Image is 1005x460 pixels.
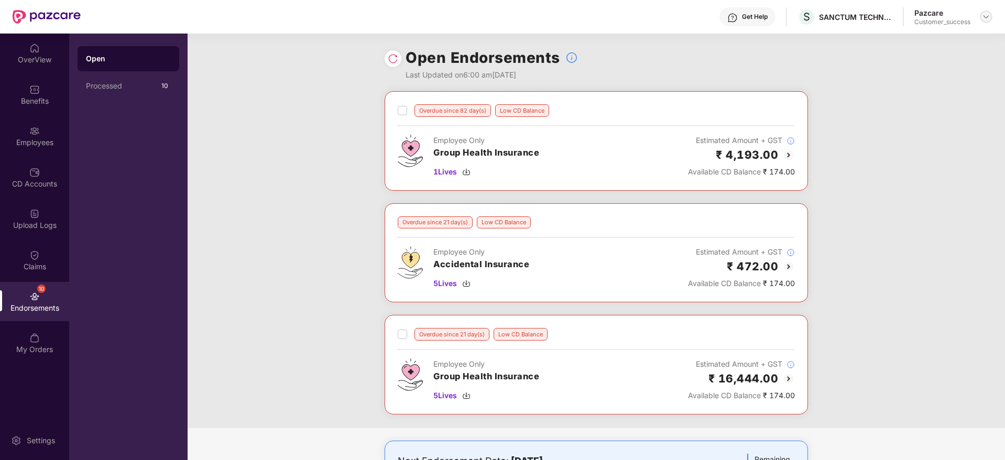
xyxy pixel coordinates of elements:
[398,135,423,167] img: svg+xml;base64,PHN2ZyB4bWxucz0iaHR0cDovL3d3dy53My5vcmcvMjAwMC9zdmciIHdpZHRoPSI0Ny43MTQiIGhlaWdodD...
[398,358,423,391] img: svg+xml;base64,PHN2ZyB4bWxucz0iaHR0cDovL3d3dy53My5vcmcvMjAwMC9zdmciIHdpZHRoPSI0Ny43MTQiIGhlaWdodD...
[86,82,158,90] div: Processed
[29,167,40,178] img: svg+xml;base64,PHN2ZyBpZD0iQ0RfQWNjb3VudHMiIGRhdGEtbmFtZT0iQ0QgQWNjb3VudHMiIHhtbG5zPSJodHRwOi8vd3...
[86,53,171,64] div: Open
[786,360,795,369] img: svg+xml;base64,PHN2ZyBpZD0iSW5mb18tXzMyeDMyIiBkYXRhLW5hbWU9IkluZm8gLSAzMngzMiIgeG1sbnM9Imh0dHA6Ly...
[433,166,457,178] span: 1 Lives
[433,246,529,258] div: Employee Only
[786,248,795,257] img: svg+xml;base64,PHN2ZyBpZD0iSW5mb18tXzMyeDMyIiBkYXRhLW5hbWU9IkluZm8gLSAzMngzMiIgeG1sbnM9Imh0dHA6Ly...
[406,69,578,81] div: Last Updated on 6:00 am[DATE]
[914,18,970,26] div: Customer_success
[433,358,539,370] div: Employee Only
[29,209,40,219] img: svg+xml;base64,PHN2ZyBpZD0iVXBsb2FkX0xvZ3MiIGRhdGEtbmFtZT0iVXBsb2FkIExvZ3MiIHhtbG5zPSJodHRwOi8vd3...
[782,260,795,273] img: svg+xml;base64,PHN2ZyBpZD0iQmFjay0yMHgyMCIgeG1sbnM9Imh0dHA6Ly93d3cudzMub3JnLzIwMDAvc3ZnIiB3aWR0aD...
[29,250,40,260] img: svg+xml;base64,PHN2ZyBpZD0iQ2xhaW0iIHhtbG5zPSJodHRwOi8vd3d3LnczLm9yZy8yMDAwL3N2ZyIgd2lkdGg9IjIwIi...
[462,391,471,400] img: svg+xml;base64,PHN2ZyBpZD0iRG93bmxvYWQtMzJ4MzIiIHhtbG5zPSJodHRwOi8vd3d3LnczLm9yZy8yMDAwL3N2ZyIgd2...
[688,279,761,288] span: Available CD Balance
[11,435,21,446] img: svg+xml;base64,PHN2ZyBpZD0iU2V0dGluZy0yMHgyMCIgeG1sbnM9Imh0dHA6Ly93d3cudzMub3JnLzIwMDAvc3ZnIiB3aW...
[727,13,738,23] img: svg+xml;base64,PHN2ZyBpZD0iSGVscC0zMngzMiIgeG1sbnM9Imh0dHA6Ly93d3cudzMub3JnLzIwMDAvc3ZnIiB3aWR0aD...
[782,373,795,385] img: svg+xml;base64,PHN2ZyBpZD0iQmFjay0yMHgyMCIgeG1sbnM9Imh0dHA6Ly93d3cudzMub3JnLzIwMDAvc3ZnIiB3aWR0aD...
[688,390,795,401] div: ₹ 174.00
[398,216,473,228] div: Overdue since 21 day(s)
[433,258,529,271] h3: Accidental Insurance
[29,333,40,343] img: svg+xml;base64,PHN2ZyBpZD0iTXlfT3JkZXJzIiBkYXRhLW5hbWU9Ik15IE9yZGVycyIgeG1sbnM9Imh0dHA6Ly93d3cudz...
[688,166,795,178] div: ₹ 174.00
[819,12,892,22] div: SANCTUM TECHNOLOGIES P LTD
[29,43,40,53] img: svg+xml;base64,PHN2ZyBpZD0iSG9tZSIgeG1sbnM9Imh0dHA6Ly93d3cudzMub3JnLzIwMDAvc3ZnIiB3aWR0aD0iMjAiIG...
[29,126,40,136] img: svg+xml;base64,PHN2ZyBpZD0iRW1wbG95ZWVzIiB4bWxucz0iaHR0cDovL3d3dy53My5vcmcvMjAwMC9zdmciIHdpZHRoPS...
[803,10,810,23] span: S
[13,10,81,24] img: New Pazcare Logo
[433,390,457,401] span: 5 Lives
[914,8,970,18] div: Pazcare
[982,13,990,21] img: svg+xml;base64,PHN2ZyBpZD0iRHJvcGRvd24tMzJ4MzIiIHhtbG5zPSJodHRwOi8vd3d3LnczLm9yZy8yMDAwL3N2ZyIgd2...
[688,278,795,289] div: ₹ 174.00
[688,167,761,176] span: Available CD Balance
[29,84,40,95] img: svg+xml;base64,PHN2ZyBpZD0iQmVuZWZpdHMiIHhtbG5zPSJodHRwOi8vd3d3LnczLm9yZy8yMDAwL3N2ZyIgd2lkdGg9Ij...
[388,53,398,64] img: svg+xml;base64,PHN2ZyBpZD0iUmVsb2FkLTMyeDMyIiB4bWxucz0iaHR0cDovL3d3dy53My5vcmcvMjAwMC9zdmciIHdpZH...
[462,279,471,288] img: svg+xml;base64,PHN2ZyBpZD0iRG93bmxvYWQtMzJ4MzIiIHhtbG5zPSJodHRwOi8vd3d3LnczLm9yZy8yMDAwL3N2ZyIgd2...
[716,146,778,163] h2: ₹ 4,193.00
[742,13,768,21] div: Get Help
[24,435,58,446] div: Settings
[786,137,795,145] img: svg+xml;base64,PHN2ZyBpZD0iSW5mb18tXzMyeDMyIiBkYXRhLW5hbWU9IkluZm8gLSAzMngzMiIgeG1sbnM9Imh0dHA6Ly...
[433,278,457,289] span: 5 Lives
[37,284,46,293] div: 10
[414,328,489,341] div: Overdue since 21 day(s)
[495,104,549,117] div: Low CD Balance
[477,216,531,228] div: Low CD Balance
[688,358,795,370] div: Estimated Amount + GST
[688,391,761,400] span: Available CD Balance
[398,246,423,279] img: svg+xml;base64,PHN2ZyB4bWxucz0iaHR0cDovL3d3dy53My5vcmcvMjAwMC9zdmciIHdpZHRoPSI0OS4zMjEiIGhlaWdodD...
[433,146,539,160] h3: Group Health Insurance
[688,246,795,258] div: Estimated Amount + GST
[433,135,539,146] div: Employee Only
[414,104,491,117] div: Overdue since 82 day(s)
[406,46,560,69] h1: Open Endorsements
[462,168,471,176] img: svg+xml;base64,PHN2ZyBpZD0iRG93bmxvYWQtMzJ4MzIiIHhtbG5zPSJodHRwOi8vd3d3LnczLm9yZy8yMDAwL3N2ZyIgd2...
[494,328,548,341] div: Low CD Balance
[782,149,795,161] img: svg+xml;base64,PHN2ZyBpZD0iQmFjay0yMHgyMCIgeG1sbnM9Imh0dHA6Ly93d3cudzMub3JnLzIwMDAvc3ZnIiB3aWR0aD...
[708,370,779,387] h2: ₹ 16,444.00
[727,258,778,275] h2: ₹ 472.00
[565,51,578,64] img: svg+xml;base64,PHN2ZyBpZD0iSW5mb18tXzMyeDMyIiBkYXRhLW5hbWU9IkluZm8gLSAzMngzMiIgeG1sbnM9Imh0dHA6Ly...
[688,135,795,146] div: Estimated Amount + GST
[433,370,539,384] h3: Group Health Insurance
[158,80,171,92] div: 10
[29,291,40,302] img: svg+xml;base64,PHN2ZyBpZD0iRW5kb3JzZW1lbnRzIiB4bWxucz0iaHR0cDovL3d3dy53My5vcmcvMjAwMC9zdmciIHdpZH...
